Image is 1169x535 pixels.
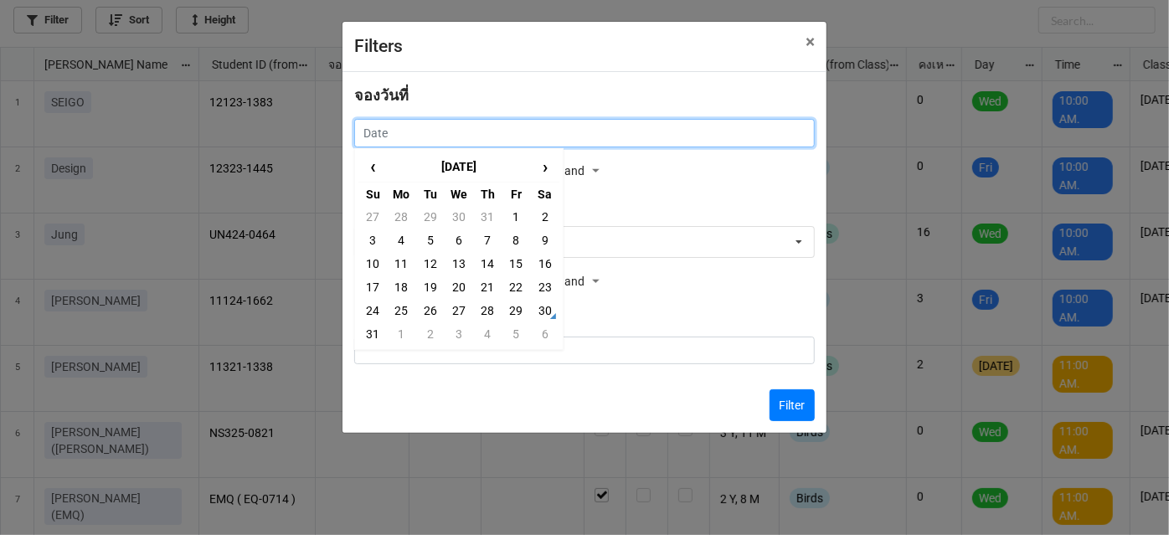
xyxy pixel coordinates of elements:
td: 30 [445,205,473,229]
span: › [532,153,559,181]
td: 8 [502,229,530,252]
label: จองวันที่ [354,84,409,107]
td: 26 [416,299,445,322]
div: and [564,159,605,184]
span: × [806,32,815,52]
td: 4 [387,229,415,252]
td: 21 [473,275,502,299]
td: 18 [387,275,415,299]
th: Th [473,182,502,205]
td: 16 [531,252,559,275]
td: 24 [358,299,387,322]
td: 11 [387,252,415,275]
td: 3 [445,322,473,346]
td: 28 [387,205,415,229]
td: 1 [502,205,530,229]
td: 12 [416,252,445,275]
td: 15 [502,252,530,275]
td: 25 [387,299,415,322]
td: 20 [445,275,473,299]
th: Sa [531,182,559,205]
td: 1 [387,322,415,346]
td: 31 [358,322,387,346]
td: 6 [445,229,473,252]
td: 10 [358,252,387,275]
td: 7 [473,229,502,252]
td: 19 [416,275,445,299]
th: Fr [502,182,530,205]
td: 29 [502,299,530,322]
td: 5 [416,229,445,252]
th: Tu [416,182,445,205]
th: We [445,182,473,205]
td: 28 [473,299,502,322]
th: Su [358,182,387,205]
td: 22 [502,275,530,299]
td: 13 [445,252,473,275]
td: 3 [358,229,387,252]
td: 30 [531,299,559,322]
td: 31 [473,205,502,229]
td: 27 [358,205,387,229]
td: 23 [531,275,559,299]
td: 17 [358,275,387,299]
td: 27 [445,299,473,322]
td: 4 [473,322,502,346]
span: ‹ [359,153,386,181]
td: 2 [531,205,559,229]
td: 9 [531,229,559,252]
th: [DATE] [387,152,530,183]
input: Date [354,119,815,147]
th: Mo [387,182,415,205]
td: 14 [473,252,502,275]
div: Filters [354,33,769,60]
td: 5 [502,322,530,346]
button: Filter [770,389,815,421]
td: 2 [416,322,445,346]
td: 29 [416,205,445,229]
div: and [564,270,605,295]
td: 6 [531,322,559,346]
